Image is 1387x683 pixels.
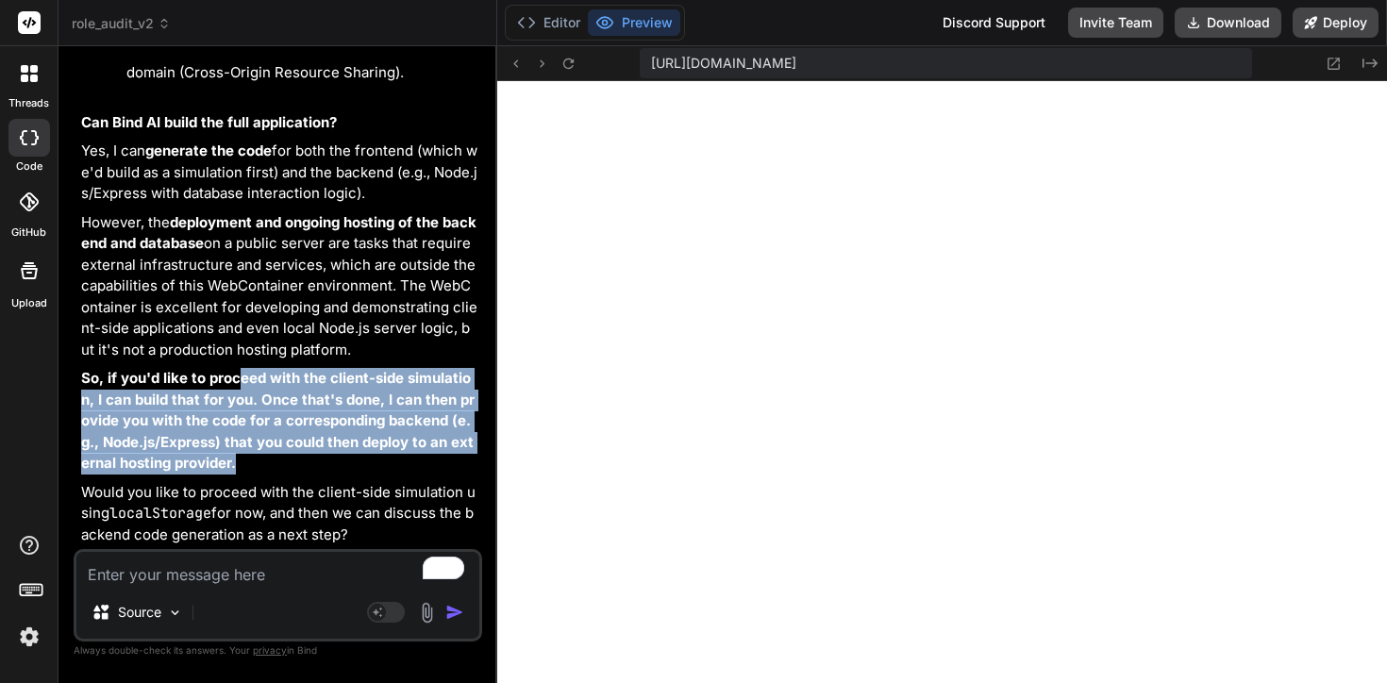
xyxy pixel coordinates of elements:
[81,369,475,472] strong: So, if you'd like to proceed with the client-side simulation, I can build that for you. Once that...
[651,54,796,73] span: [URL][DOMAIN_NAME]
[109,504,211,523] code: localStorage
[16,158,42,175] label: code
[416,602,438,624] img: attachment
[8,95,49,111] label: threads
[118,603,161,622] p: Source
[253,644,287,656] span: privacy
[81,213,476,253] strong: deployment and ongoing hosting of the backend and database
[81,141,478,205] p: Yes, I can for both the frontend (which we'd build as a simulation first) and the backend (e.g., ...
[167,605,183,621] img: Pick Models
[510,9,588,36] button: Editor
[81,113,337,131] strong: Can Bind AI build the full application?
[1068,8,1163,38] button: Invite Team
[74,641,482,659] p: Always double-check its answers. Your in Bind
[76,552,479,586] textarea: To enrich screen reader interactions, please activate Accessibility in Grammarly extension settings
[72,14,171,33] span: role_audit_v2
[1293,8,1379,38] button: Deploy
[588,9,680,36] button: Preview
[13,621,45,653] img: settings
[145,142,272,159] strong: generate the code
[931,8,1057,38] div: Discord Support
[445,603,464,622] img: icon
[11,225,46,241] label: GitHub
[81,482,478,546] p: Would you like to proceed with the client-side simulation using for now, and then we can discuss ...
[81,212,478,361] p: However, the on a public server are tasks that require external infrastructure and services, whic...
[11,295,47,311] label: Upload
[1175,8,1281,38] button: Download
